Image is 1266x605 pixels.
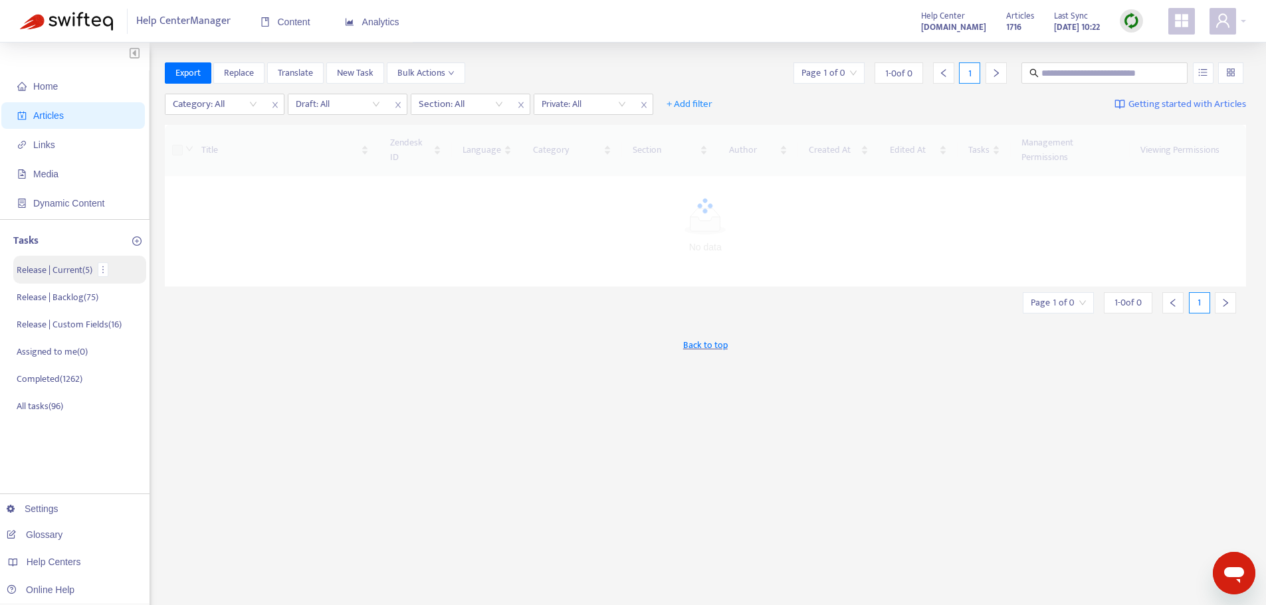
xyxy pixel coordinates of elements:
span: file-image [17,169,27,179]
span: Help Centers [27,557,81,567]
p: Release | Current ( 5 ) [17,263,92,277]
span: Media [33,169,58,179]
span: + Add filter [667,96,712,112]
span: Export [175,66,201,80]
strong: 1716 [1006,20,1021,35]
span: Links [33,139,55,150]
img: image-link [1114,99,1125,110]
button: unordered-list [1193,62,1213,84]
div: 1 [959,62,980,84]
span: Last Sync [1054,9,1088,23]
a: Glossary [7,529,62,540]
strong: [DATE] 10:22 [1054,20,1100,35]
span: Content [261,17,310,27]
span: close [512,97,530,113]
p: Release | Backlog ( 75 ) [17,290,98,304]
span: 1 - 0 of 0 [885,66,912,80]
p: Assigned to me ( 0 ) [17,345,88,359]
a: [DOMAIN_NAME] [921,19,986,35]
span: area-chart [345,17,354,27]
button: Translate [267,62,324,84]
span: close [635,97,653,113]
span: close [389,97,407,113]
span: left [939,68,948,78]
span: right [992,68,1001,78]
a: Getting started with Articles [1114,94,1246,115]
span: Bulk Actions [397,66,455,80]
span: right [1221,298,1230,307]
p: All tasks ( 96 ) [17,399,63,413]
span: Help Center Manager [136,9,231,34]
span: home [17,82,27,91]
button: Bulk Actionsdown [387,62,465,84]
span: Getting started with Articles [1128,97,1246,112]
span: Translate [278,66,313,80]
span: appstore [1174,13,1190,29]
div: 1 [1189,292,1210,313]
span: Home [33,81,58,92]
button: + Add filter [657,94,722,115]
span: New Task [337,66,373,80]
span: Help Center [921,9,965,23]
p: Completed ( 1262 ) [17,372,82,386]
span: user [1215,13,1231,29]
button: more [98,262,108,277]
span: Dynamic Content [33,198,104,209]
strong: [DOMAIN_NAME] [921,20,986,35]
span: plus-circle [132,236,142,246]
button: Export [165,62,211,84]
span: unordered-list [1198,68,1208,77]
span: container [17,199,27,208]
span: left [1168,298,1178,307]
a: Online Help [7,584,74,595]
img: Swifteq [20,12,113,31]
img: sync.dc5367851b00ba804db3.png [1123,13,1140,29]
span: Articles [1006,9,1034,23]
span: down [448,70,455,76]
span: search [1029,68,1039,78]
span: Analytics [345,17,399,27]
p: Tasks [13,233,39,249]
span: book [261,17,270,27]
button: Replace [213,62,264,84]
p: Release | Custom Fields ( 16 ) [17,317,122,331]
span: more [98,265,108,274]
span: Back to top [683,338,728,352]
span: 1 - 0 of 0 [1114,296,1142,309]
span: close [266,97,284,113]
iframe: Button to launch messaging window [1213,552,1255,594]
span: account-book [17,111,27,120]
span: Replace [224,66,254,80]
a: Settings [7,503,58,514]
span: link [17,140,27,149]
span: Articles [33,110,64,121]
button: New Task [326,62,384,84]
